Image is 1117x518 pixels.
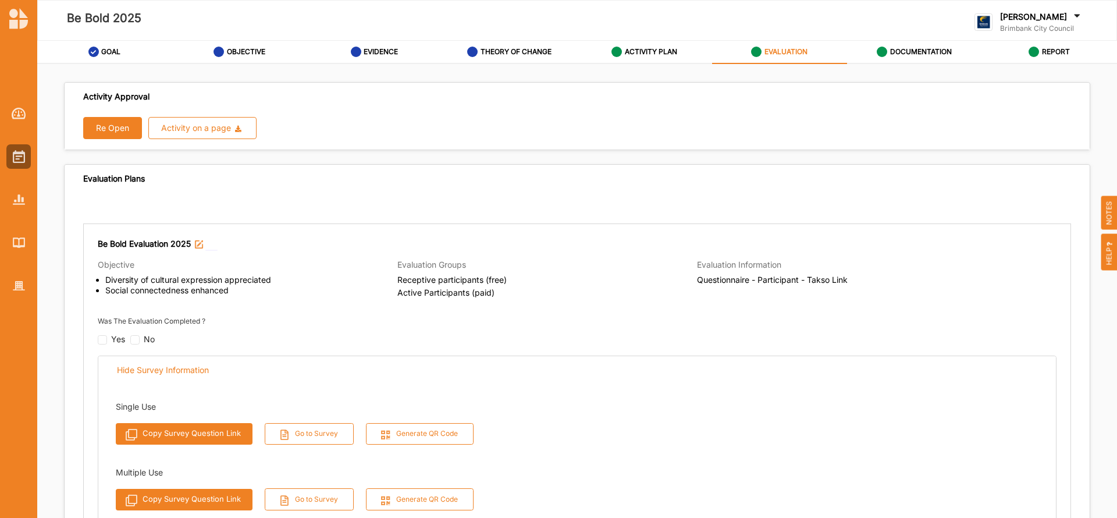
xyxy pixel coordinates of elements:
label: EVIDENCE [364,47,398,56]
button: Activity on a page [148,117,257,139]
img: Activities [13,150,25,163]
a: Go to Survey [254,495,355,503]
div: No [144,333,155,345]
img: Library [13,237,25,247]
span: Receptive participants (free) [397,275,697,285]
img: Dashboard [12,108,26,119]
span: Evaluation Groups [397,260,466,269]
img: Organisation [13,281,25,291]
div: Hide Survey Information [117,365,209,375]
label: EVALUATION [764,47,807,56]
button: Generate QR Code [366,423,474,445]
img: Reports [13,194,25,204]
label: ACTIVITY PLAN [625,47,677,56]
label: GOAL [101,47,120,56]
label: OBJECTIVE [227,47,265,56]
div: Multiple Use [116,467,476,478]
span: Activity Approval [83,91,150,102]
label: Be Bold Evaluation 2025 [98,238,191,250]
label: Was The Evaluation Completed ? [98,317,205,326]
span: Active Participants (paid) [397,288,697,298]
div: Yes [111,333,125,345]
li: Social connectedness enhanced [105,285,397,296]
button: Copy Survey Question Link [116,423,252,445]
img: logo [9,8,28,29]
a: Dashboard [6,101,31,126]
div: Activity on a page [161,124,231,132]
button: Go to Survey [265,423,354,445]
label: REPORT [1042,47,1070,56]
span: Objective [98,260,134,269]
span: Evaluation Information [697,260,781,269]
label: DOCUMENTATION [890,47,952,56]
span: Questionnaire - Participant - Takso Link [697,275,997,285]
a: Organisation [6,274,31,298]
button: Copy Survey Question Link [116,489,252,510]
div: Evaluation Plans [83,173,145,184]
a: Go to Survey [254,429,355,438]
a: Activities [6,144,31,169]
label: Be Bold 2025 [67,9,141,28]
img: icon [195,240,203,249]
img: logo [974,13,993,31]
a: Library [6,230,31,255]
li: Diversity of cultural expression appreciated [105,275,397,285]
button: Re Open [83,117,142,139]
button: Go to Survey [265,488,354,510]
label: Brimbank City Council [1000,24,1083,33]
div: Single Use [116,401,476,413]
button: Generate QR Code [366,488,474,510]
label: [PERSON_NAME] [1000,12,1067,22]
label: THEORY OF CHANGE [481,47,552,56]
a: Reports [6,187,31,212]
